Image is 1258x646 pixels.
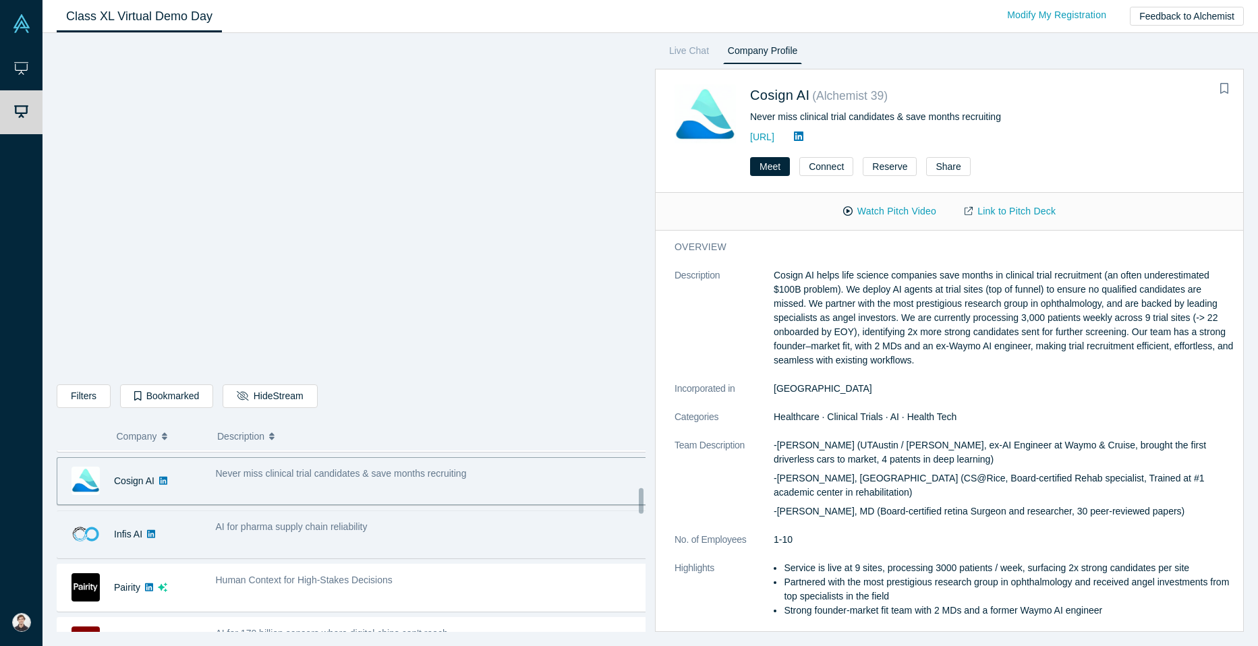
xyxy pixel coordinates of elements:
[114,582,140,593] a: Pairity
[675,84,736,146] img: Cosign AI's Logo
[750,110,1200,124] div: Never miss clinical trial candidates & save months recruiting
[774,533,1234,547] dd: 1-10
[223,384,317,408] button: HideStream
[774,438,1234,467] p: -[PERSON_NAME] (UTAustin / [PERSON_NAME], ex-AI Engineer at Waymo & Cruise, brought the first dri...
[57,44,645,374] iframe: Alchemist Class XL Demo Day: Vault
[216,468,467,479] span: Never miss clinical trial candidates & save months recruiting
[72,573,100,601] img: Pairity's Logo
[216,575,393,585] span: Human Context for High-Stakes Decisions
[799,157,853,176] button: Connect
[784,575,1234,604] li: Partnered with the most prestigious research group in ophthalmology and received angel investment...
[829,200,950,223] button: Watch Pitch Video
[926,157,970,176] button: Share
[675,561,774,632] dt: Highlights
[72,520,100,548] img: Infis AI's Logo
[774,504,1234,519] p: -[PERSON_NAME], MD (Board-certified retina Surgeon and researcher, 30 peer-reviewed papers)
[675,240,1216,254] h3: overview
[114,475,154,486] a: Cosign AI
[117,422,157,450] span: Company
[750,88,809,102] a: Cosign AI
[57,1,222,32] a: Class XL Virtual Demo Day
[784,561,1234,575] li: Service is live at 9 sites, processing 3000 patients / week, surfacing 2x strong candidates per site
[774,471,1234,500] p: -[PERSON_NAME], [GEOGRAPHIC_DATA] (CS@Rice, Board-certified Rehab specialist, Trained at #1 acade...
[750,157,790,176] button: Meet
[723,42,802,64] a: Company Profile
[675,268,774,382] dt: Description
[774,268,1234,368] p: Cosign AI helps life science companies save months in clinical trial recruitment (an often undere...
[72,467,100,495] img: Cosign AI's Logo
[217,422,636,450] button: Description
[675,410,774,438] dt: Categories
[114,529,142,539] a: Infis AI
[774,411,956,422] span: Healthcare · Clinical Trials · AI · Health Tech
[950,200,1070,223] a: Link to Pitch Deck
[158,583,167,592] svg: dsa ai sparkles
[57,384,111,408] button: Filters
[750,131,774,142] a: [URL]
[664,42,714,64] a: Live Chat
[784,604,1234,618] li: Strong founder-market fit team with 2 MDs and a former Waymo AI engineer
[812,89,888,102] small: ( Alchemist 39 )
[675,382,774,410] dt: Incorporated in
[120,384,213,408] button: Bookmarked
[675,533,774,561] dt: No. of Employees
[1215,80,1234,98] button: Bookmark
[217,422,264,450] span: Description
[216,521,368,532] span: AI for pharma supply chain reliability
[1130,7,1244,26] button: Feedback to Alchemist
[993,3,1120,27] a: Modify My Registration
[12,14,31,33] img: Alchemist Vault Logo
[675,438,774,533] dt: Team Description
[863,157,917,176] button: Reserve
[774,382,1234,396] dd: [GEOGRAPHIC_DATA]
[12,613,31,632] img: Pedro Mesquita's Account
[117,422,204,450] button: Company
[216,628,448,639] span: AI for 170 billion sensors where digital chips can't reach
